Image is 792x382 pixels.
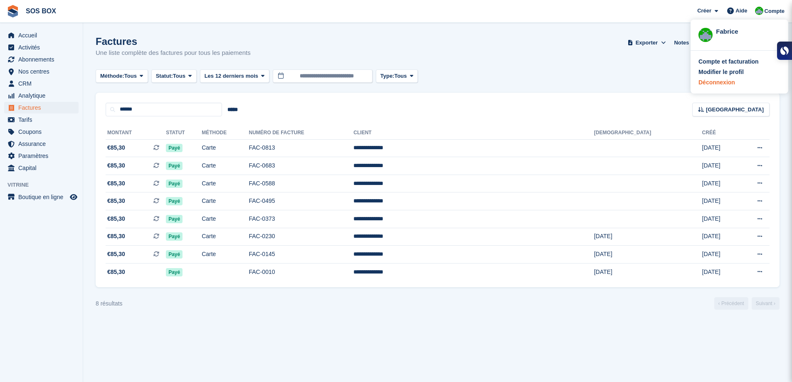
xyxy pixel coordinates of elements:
[7,181,83,189] span: Vitrine
[752,297,780,310] a: Suivant
[166,232,183,241] span: Payé
[716,27,780,35] div: Fabrice
[18,138,68,150] span: Assurance
[706,106,764,114] span: [GEOGRAPHIC_DATA]
[249,263,353,281] td: FAC-0010
[205,72,258,80] span: Les 12 derniers mois
[202,246,249,264] td: Carte
[202,126,249,140] th: Méthode
[249,126,353,140] th: Numéro de facture
[249,175,353,192] td: FAC-0588
[18,114,68,126] span: Tarifs
[202,139,249,157] td: Carte
[107,232,125,241] span: €85,30
[702,192,737,210] td: [DATE]
[107,268,125,276] span: €85,30
[4,66,79,77] a: menu
[4,30,79,41] a: menu
[249,210,353,228] td: FAC-0373
[107,250,125,259] span: €85,30
[124,72,137,80] span: Tous
[166,180,183,188] span: Payé
[96,48,251,58] p: Une liste complète des factures pour tous les paiements
[702,263,737,281] td: [DATE]
[18,102,68,113] span: Factures
[166,197,183,205] span: Payé
[173,72,185,80] span: Tous
[626,36,667,49] button: Exporter
[69,192,79,202] a: Boutique d'aperçu
[18,78,68,89] span: CRM
[702,246,737,264] td: [DATE]
[698,68,780,76] a: Modifier le profil
[156,72,173,80] span: Statut:
[594,126,702,140] th: [DEMOGRAPHIC_DATA]
[671,36,716,49] a: Notes de crédit
[7,5,19,17] img: stora-icon-8386f47178a22dfd0bd8f6a31ec36ba5ce8667c1dd55bd0f319d3a0aa187defe.svg
[202,175,249,192] td: Carte
[100,72,124,80] span: Méthode:
[702,175,737,192] td: [DATE]
[713,297,781,310] nav: Page
[249,157,353,175] td: FAC-0683
[4,150,79,162] a: menu
[4,54,79,65] a: menu
[594,263,702,281] td: [DATE]
[4,114,79,126] a: menu
[18,150,68,162] span: Paramètres
[4,90,79,101] a: menu
[394,72,407,80] span: Tous
[702,210,737,228] td: [DATE]
[166,126,202,140] th: Statut
[107,161,125,170] span: €85,30
[166,144,183,152] span: Payé
[697,7,711,15] span: Créer
[249,192,353,210] td: FAC-0495
[18,66,68,77] span: Nos centres
[107,179,125,188] span: €85,30
[4,102,79,113] a: menu
[107,214,125,223] span: €85,30
[22,4,59,18] a: SOS BOX
[202,228,249,246] td: Carte
[698,78,735,87] div: Déconnexion
[755,7,763,15] img: Fabrice
[380,72,395,80] span: Type:
[107,143,125,152] span: €85,30
[249,246,353,264] td: FAC-0145
[151,69,197,83] button: Statut: Tous
[18,30,68,41] span: Accueil
[96,69,148,83] button: Méthode: Tous
[594,246,702,264] td: [DATE]
[636,39,658,47] span: Exporter
[698,78,780,87] a: Déconnexion
[735,7,747,15] span: Aide
[765,7,785,15] span: Compte
[594,228,702,246] td: [DATE]
[18,90,68,101] span: Analytique
[106,126,166,140] th: Montant
[353,126,594,140] th: Client
[166,215,183,223] span: Payé
[4,78,79,89] a: menu
[18,126,68,138] span: Coupons
[702,139,737,157] td: [DATE]
[4,138,79,150] a: menu
[200,69,269,83] button: Les 12 derniers mois
[4,191,79,203] a: menu
[376,69,418,83] button: Type: Tous
[166,250,183,259] span: Payé
[18,42,68,53] span: Activités
[249,228,353,246] td: FAC-0230
[166,162,183,170] span: Payé
[698,68,744,76] div: Modifier le profil
[202,210,249,228] td: Carte
[702,126,737,140] th: Créé
[107,197,125,205] span: €85,30
[4,162,79,174] a: menu
[18,54,68,65] span: Abonnements
[96,36,251,47] h1: Factures
[698,28,713,42] img: Fabrice
[4,126,79,138] a: menu
[18,162,68,174] span: Capital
